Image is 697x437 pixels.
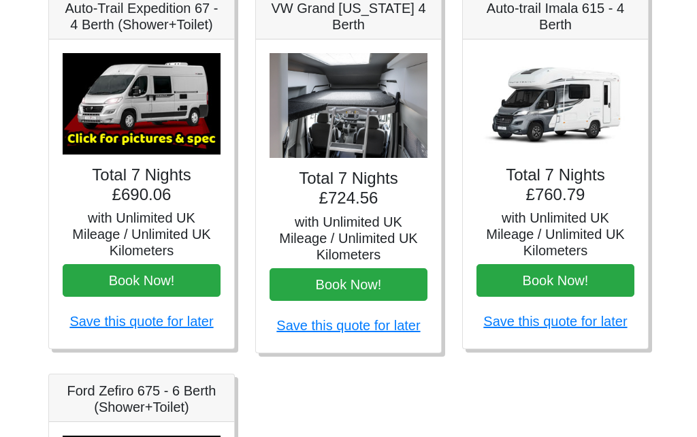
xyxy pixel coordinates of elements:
h5: Auto-Trail Expedition 67 - 4 Berth (Shower+Toilet) [63,1,221,33]
h5: VW Grand [US_STATE] 4 Berth [270,1,427,33]
img: VW Grand California 4 Berth [270,54,427,159]
button: Book Now! [270,269,427,302]
h5: with Unlimited UK Mileage / Unlimited UK Kilometers [270,214,427,263]
h4: Total 7 Nights £760.79 [476,166,634,206]
h5: Auto-trail Imala 615 - 4 Berth [476,1,634,33]
img: Auto-Trail Expedition 67 - 4 Berth (Shower+Toilet) [63,54,221,155]
img: Auto-trail Imala 615 - 4 Berth [476,54,634,155]
a: Save this quote for later [69,314,213,329]
button: Book Now! [63,265,221,297]
a: Save this quote for later [276,319,420,334]
button: Book Now! [476,265,634,297]
h4: Total 7 Nights £690.06 [63,166,221,206]
h5: with Unlimited UK Mileage / Unlimited UK Kilometers [476,210,634,259]
h4: Total 7 Nights £724.56 [270,169,427,209]
h5: Ford Zefiro 675 - 6 Berth (Shower+Toilet) [63,383,221,416]
a: Save this quote for later [483,314,627,329]
h5: with Unlimited UK Mileage / Unlimited UK Kilometers [63,210,221,259]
